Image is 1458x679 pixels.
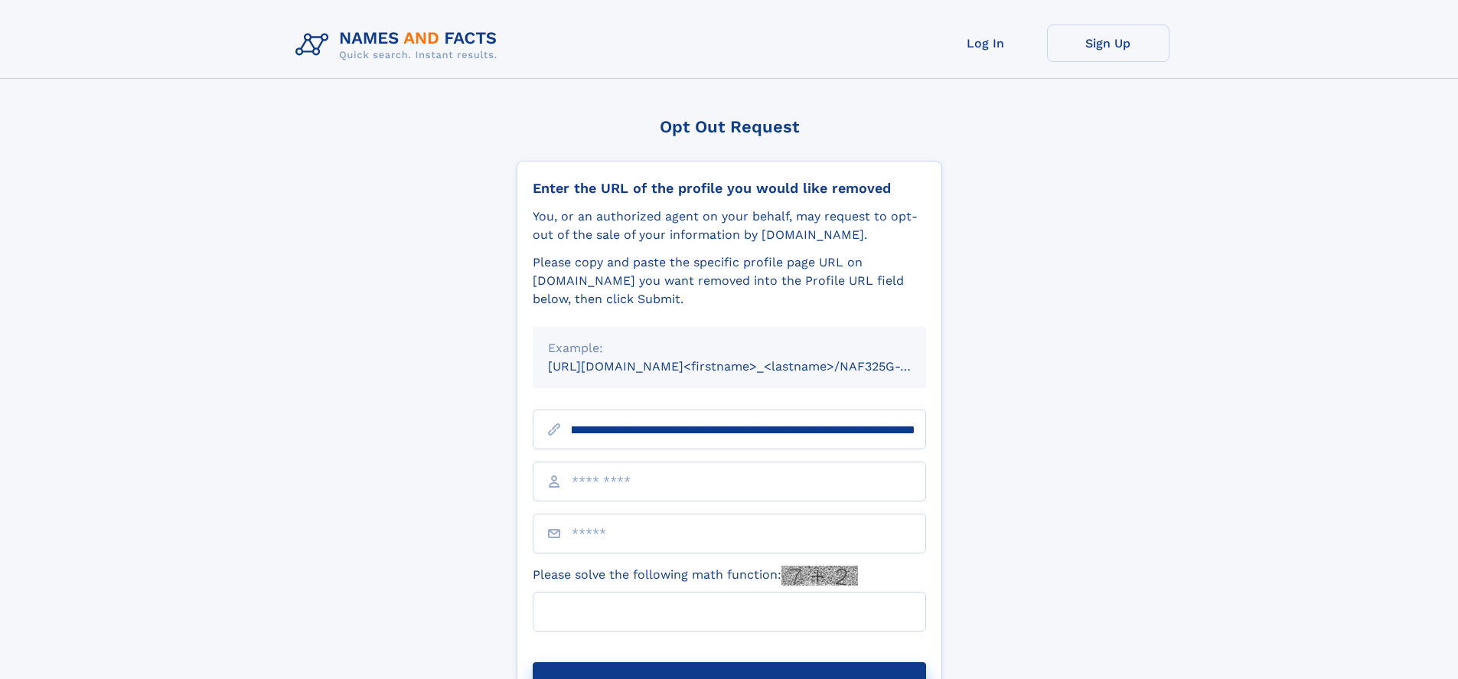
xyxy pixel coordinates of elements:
[517,117,942,136] div: Opt Out Request
[925,24,1047,62] a: Log In
[548,339,911,357] div: Example:
[289,24,510,66] img: Logo Names and Facts
[548,359,955,374] small: [URL][DOMAIN_NAME]<firstname>_<lastname>/NAF325G-xxxxxxxx
[533,566,858,586] label: Please solve the following math function:
[1047,24,1169,62] a: Sign Up
[533,180,926,197] div: Enter the URL of the profile you would like removed
[533,207,926,244] div: You, or an authorized agent on your behalf, may request to opt-out of the sale of your informatio...
[533,253,926,308] div: Please copy and paste the specific profile page URL on [DOMAIN_NAME] you want removed into the Pr...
